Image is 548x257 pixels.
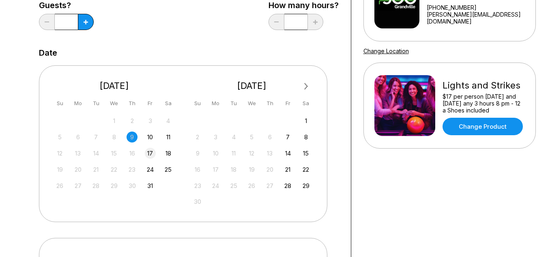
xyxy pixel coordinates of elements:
div: Choose Friday, October 17th, 2025 [145,148,156,159]
div: Not available Thursday, October 30th, 2025 [127,180,138,191]
div: Not available Monday, November 24th, 2025 [210,180,221,191]
div: Th [264,98,275,109]
div: Not available Monday, November 10th, 2025 [210,148,221,159]
div: Not available Sunday, October 19th, 2025 [54,164,65,175]
button: Next Month [300,80,313,93]
div: Not available Monday, October 20th, 2025 [73,164,84,175]
div: Not available Wednesday, November 5th, 2025 [246,132,257,143]
div: Choose Friday, November 14th, 2025 [282,148,293,159]
div: Not available Wednesday, November 12th, 2025 [246,148,257,159]
div: Not available Tuesday, November 25th, 2025 [228,180,239,191]
div: Not available Sunday, November 9th, 2025 [192,148,203,159]
div: Not available Tuesday, November 11th, 2025 [228,148,239,159]
div: Sa [163,98,174,109]
div: Not available Thursday, October 2nd, 2025 [127,115,138,126]
div: Tu [228,98,239,109]
div: Choose Friday, November 7th, 2025 [282,132,293,143]
div: Not available Monday, October 27th, 2025 [73,180,84,191]
div: We [109,98,120,109]
div: Not available Sunday, October 5th, 2025 [54,132,65,143]
div: Not available Friday, October 3rd, 2025 [145,115,156,126]
div: Not available Thursday, November 13th, 2025 [264,148,275,159]
div: Not available Tuesday, November 18th, 2025 [228,164,239,175]
div: Choose Saturday, November 1st, 2025 [301,115,312,126]
div: Not available Monday, October 13th, 2025 [73,148,84,159]
div: month 2025-11 [191,114,313,207]
label: How many hours? [269,1,339,10]
a: Change Product [443,118,523,135]
div: Not available Wednesday, November 19th, 2025 [246,164,257,175]
div: Not available Sunday, October 26th, 2025 [54,180,65,191]
div: Not available Tuesday, November 4th, 2025 [228,132,239,143]
a: Change Location [363,48,409,54]
img: Lights and Strikes [374,75,435,136]
div: Not available Thursday, November 27th, 2025 [264,180,275,191]
div: Choose Saturday, October 18th, 2025 [163,148,174,159]
div: Not available Wednesday, October 1st, 2025 [109,115,120,126]
div: Su [54,98,65,109]
label: Date [39,48,57,57]
div: Fr [282,98,293,109]
div: We [246,98,257,109]
div: Su [192,98,203,109]
div: Not available Tuesday, October 14th, 2025 [90,148,101,159]
div: Not available Monday, November 17th, 2025 [210,164,221,175]
div: Fr [145,98,156,109]
div: Not available Wednesday, October 8th, 2025 [109,132,120,143]
div: [DATE] [189,80,315,91]
div: Choose Friday, October 10th, 2025 [145,132,156,143]
label: Guests? [39,1,94,10]
div: Not available Sunday, November 23rd, 2025 [192,180,203,191]
a: [PERSON_NAME][EMAIL_ADDRESS][DOMAIN_NAME] [427,11,532,25]
div: Mo [73,98,84,109]
div: $17 per person [DATE] and [DATE] any 3 hours 8 pm - 12 a Shoes included [443,93,525,114]
div: Not available Monday, October 6th, 2025 [73,132,84,143]
div: Not available Wednesday, November 26th, 2025 [246,180,257,191]
div: Not available Tuesday, October 21st, 2025 [90,164,101,175]
div: Choose Saturday, November 29th, 2025 [301,180,312,191]
div: Not available Wednesday, October 22nd, 2025 [109,164,120,175]
div: Choose Friday, October 24th, 2025 [145,164,156,175]
div: Choose Saturday, November 15th, 2025 [301,148,312,159]
div: Not available Thursday, October 23rd, 2025 [127,164,138,175]
div: Not available Thursday, November 6th, 2025 [264,132,275,143]
div: Choose Friday, October 31st, 2025 [145,180,156,191]
div: Choose Friday, November 21st, 2025 [282,164,293,175]
div: Choose Saturday, November 8th, 2025 [301,132,312,143]
div: Choose Saturday, October 11th, 2025 [163,132,174,143]
div: [PHONE_NUMBER] [427,4,532,11]
div: Choose Saturday, November 22nd, 2025 [301,164,312,175]
div: Not available Sunday, October 12th, 2025 [54,148,65,159]
div: Not available Saturday, October 4th, 2025 [163,115,174,126]
div: Not available Thursday, October 16th, 2025 [127,148,138,159]
div: Choose Friday, November 28th, 2025 [282,180,293,191]
div: Not available Sunday, November 2nd, 2025 [192,132,203,143]
div: Not available Wednesday, October 29th, 2025 [109,180,120,191]
div: Not available Sunday, November 30th, 2025 [192,196,203,207]
div: month 2025-10 [54,114,175,191]
div: Not available Tuesday, October 28th, 2025 [90,180,101,191]
div: Not available Thursday, October 9th, 2025 [127,132,138,143]
div: Tu [90,98,101,109]
div: Sa [301,98,312,109]
div: Mo [210,98,221,109]
div: Th [127,98,138,109]
div: Lights and Strikes [443,80,525,91]
div: Not available Sunday, November 16th, 2025 [192,164,203,175]
div: Not available Wednesday, October 15th, 2025 [109,148,120,159]
div: [DATE] [52,80,177,91]
div: Not available Tuesday, October 7th, 2025 [90,132,101,143]
div: Not available Monday, November 3rd, 2025 [210,132,221,143]
div: Choose Saturday, October 25th, 2025 [163,164,174,175]
div: Not available Thursday, November 20th, 2025 [264,164,275,175]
